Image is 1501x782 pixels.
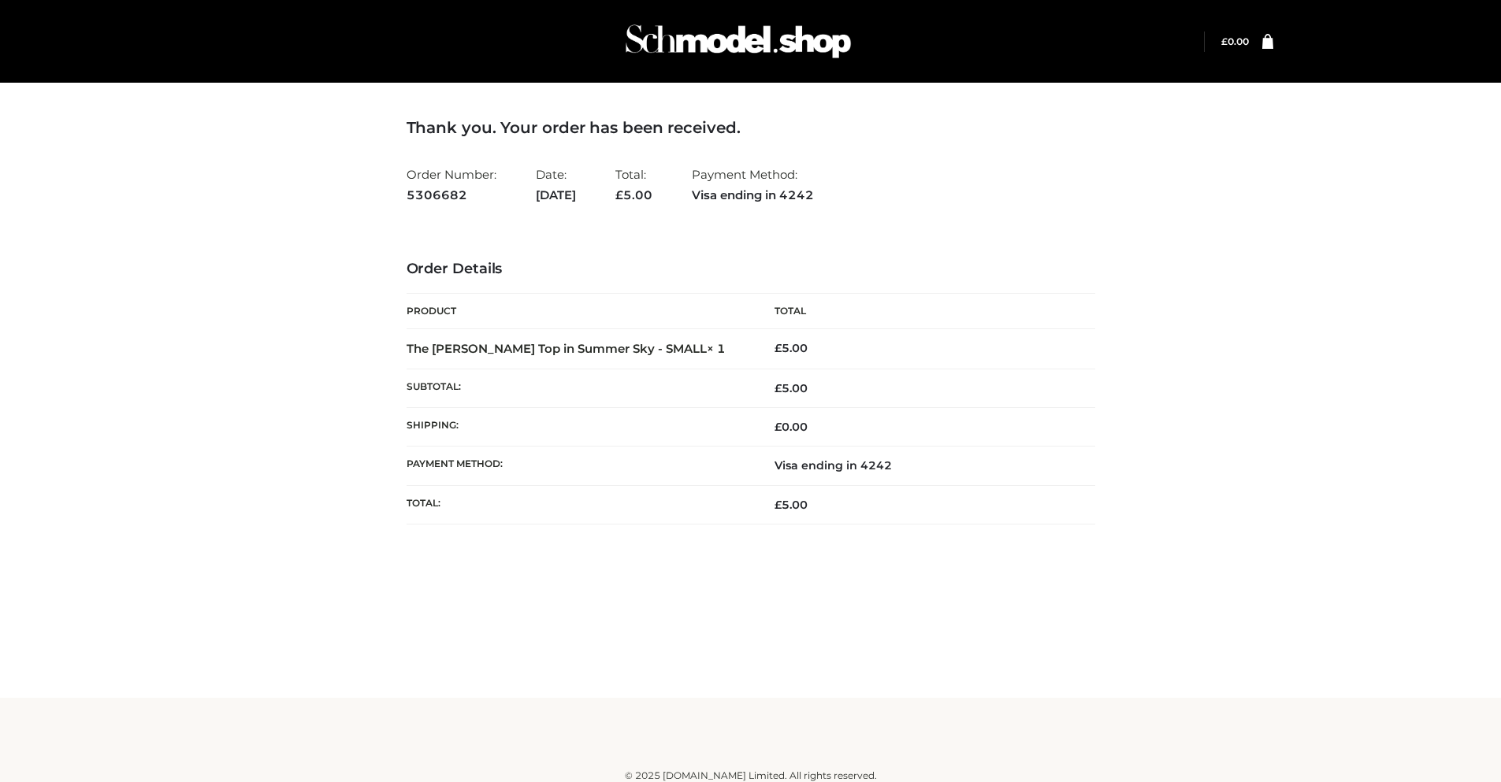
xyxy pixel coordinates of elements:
[407,447,751,485] th: Payment method:
[407,261,1095,278] h3: Order Details
[407,185,496,206] strong: 5306682
[620,10,856,72] img: Schmodel Admin 964
[707,341,726,356] strong: × 1
[536,161,576,209] li: Date:
[775,498,782,512] span: £
[1221,35,1249,47] bdi: 0.00
[407,294,751,329] th: Product
[775,420,808,434] bdi: 0.00
[692,185,814,206] strong: Visa ending in 4242
[615,187,623,202] span: £
[692,161,814,209] li: Payment Method:
[775,498,808,512] span: 5.00
[407,485,751,524] th: Total:
[407,341,726,356] strong: The [PERSON_NAME] Top in Summer Sky - SMALL
[407,408,751,447] th: Shipping:
[1221,35,1228,47] span: £
[536,185,576,206] strong: [DATE]
[751,294,1095,329] th: Total
[615,161,652,209] li: Total:
[407,161,496,209] li: Order Number:
[615,187,652,202] span: 5.00
[407,369,751,407] th: Subtotal:
[1221,35,1249,47] a: £0.00
[775,341,782,355] span: £
[775,381,782,395] span: £
[775,420,782,434] span: £
[775,341,808,355] bdi: 5.00
[751,447,1095,485] td: Visa ending in 4242
[775,381,808,395] span: 5.00
[407,118,1095,137] h3: Thank you. Your order has been received.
